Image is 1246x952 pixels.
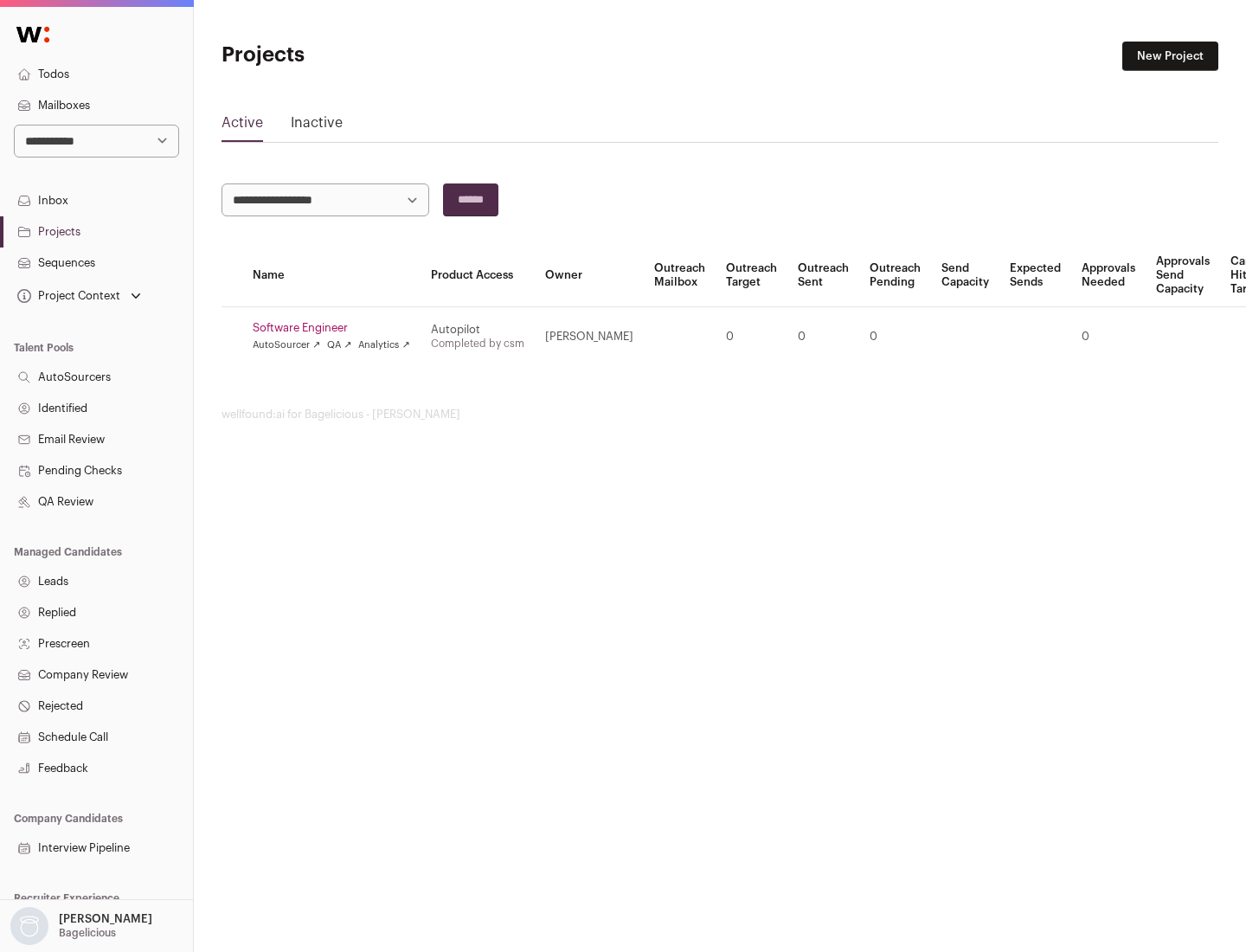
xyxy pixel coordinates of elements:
[644,244,716,307] th: Outreach Mailbox
[535,244,644,307] th: Owner
[931,244,999,307] th: Send Capacity
[421,244,535,307] th: Product Access
[999,244,1071,307] th: Expected Sends
[10,907,48,945] img: nopic.png
[535,307,644,367] td: [PERSON_NAME]
[1071,244,1146,307] th: Approvals Needed
[716,307,787,367] td: 0
[59,926,116,940] p: Bagelicious
[222,113,263,140] a: Active
[253,338,320,352] a: AutoSourcer ↗
[291,113,343,140] a: Inactive
[358,338,409,352] a: Analytics ↗
[222,42,554,69] h1: Projects
[1146,244,1220,307] th: Approvals Send Capacity
[859,244,931,307] th: Outreach Pending
[253,321,410,335] a: Software Engineer
[14,289,120,303] div: Project Context
[716,244,787,307] th: Outreach Target
[7,17,59,52] img: Wellfound
[859,307,931,367] td: 0
[431,323,524,337] div: Autopilot
[1122,42,1218,71] a: New Project
[787,244,859,307] th: Outreach Sent
[327,338,351,352] a: QA ↗
[242,244,421,307] th: Name
[59,912,152,926] p: [PERSON_NAME]
[14,284,145,308] button: Open dropdown
[1071,307,1146,367] td: 0
[787,307,859,367] td: 0
[222,408,1218,421] footer: wellfound:ai for Bagelicious - [PERSON_NAME]
[431,338,524,349] a: Completed by csm
[7,907,156,945] button: Open dropdown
